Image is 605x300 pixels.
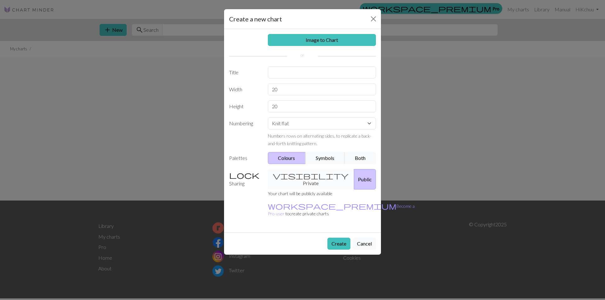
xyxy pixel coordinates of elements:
small: Numbers rows on alternating sides, to replicate a back-and-forth knitting pattern. [268,133,372,146]
label: Height [225,100,264,112]
button: Public [354,169,376,190]
a: Become a Pro user [268,203,415,216]
button: Create [327,238,350,250]
span: workspace_premium [268,201,396,210]
small: to create private charts [268,203,415,216]
label: Title [225,66,264,78]
button: Symbols [305,152,345,164]
label: Palettes [225,152,264,164]
label: Sharing [225,169,264,190]
label: Numbering [225,117,264,147]
h5: Create a new chart [229,14,282,24]
label: Width [225,83,264,95]
button: Close [368,14,378,24]
small: Your chart will be publicly available [268,191,332,196]
a: Image to Chart [268,34,376,46]
button: Both [345,152,376,164]
button: Colours [268,152,306,164]
button: Cancel [353,238,376,250]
